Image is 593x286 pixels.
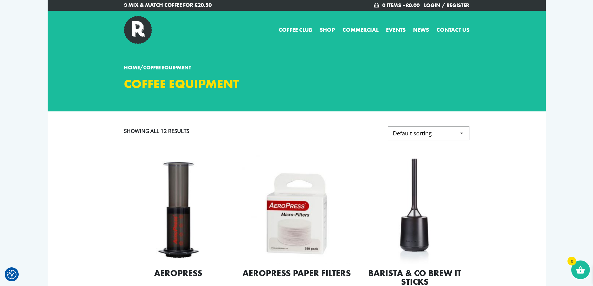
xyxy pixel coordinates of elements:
select: Shop order [388,126,469,140]
span: 0 [567,257,576,265]
bdi: 0.00 [406,2,420,9]
a: 3 Mix & Match Coffee for £20.50 [124,1,292,9]
a: Login / Register [424,2,469,9]
img: AeroPress [124,155,233,264]
span: Coffee Equipment [143,64,191,71]
a: Coffee Club [279,26,312,34]
a: Events [386,26,406,34]
a: 0 items –£0.00 [382,2,420,9]
a: Shop [320,26,335,34]
span: £ [406,2,409,9]
img: Relish Coffee [124,16,152,44]
span: / [124,64,191,71]
img: Revisit consent button [7,270,16,279]
a: Commercial [342,26,379,34]
h1: Coffee Equipment [124,77,292,91]
a: News [413,26,429,34]
a: Home [124,64,140,71]
a: Contact us [436,26,469,34]
p: Showing all 12 results [124,127,189,135]
button: Consent Preferences [7,270,16,279]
